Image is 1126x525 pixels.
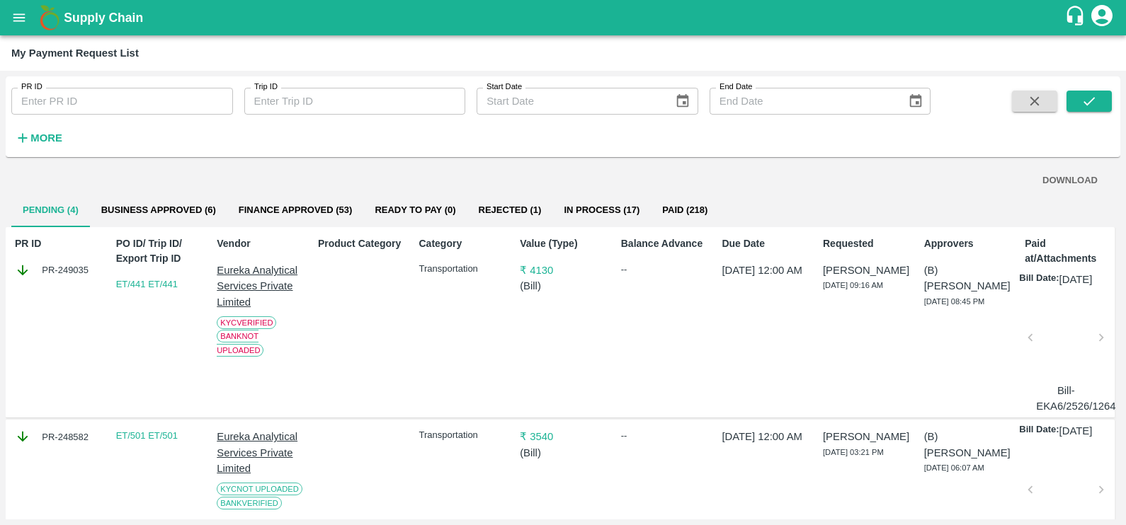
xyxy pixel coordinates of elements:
p: ( Bill ) [520,445,606,461]
p: Requested [823,236,909,251]
p: Bill Date: [1019,423,1059,439]
p: Value (Type) [520,236,606,251]
div: customer-support [1064,5,1089,30]
p: ( Bill ) [520,278,606,294]
p: PR ID [15,236,101,251]
span: [DATE] 06:07 AM [924,463,984,472]
button: More [11,126,66,150]
p: PO ID/ Trip ID/ Export Trip ID [116,236,203,266]
span: Bank Not Uploaded [217,330,263,357]
p: [PERSON_NAME] [823,429,909,444]
img: logo [35,4,64,32]
div: -- [621,262,707,277]
button: Choose date [902,88,929,115]
input: Enter PR ID [11,88,233,115]
label: Start Date [487,81,522,93]
div: account of current user [1089,3,1115,33]
button: Pending (4) [11,193,90,227]
p: Bill Date: [1019,272,1059,287]
p: Approvers [924,236,1011,251]
span: [DATE] 09:16 AM [823,281,883,289]
button: Choose date [669,88,696,115]
p: Bill-EKA6/2526/1264 [1036,383,1096,415]
span: [DATE] 08:45 PM [924,297,985,306]
div: -- [621,429,707,443]
p: ₹ 4130 [520,262,606,278]
p: [DATE] [1059,272,1093,287]
div: PR-249035 [15,262,101,278]
span: [DATE] 03:21 PM [823,448,884,456]
button: In Process (17) [552,193,651,227]
p: (B) [PERSON_NAME] [924,429,1011,461]
p: [DATE] 12:00 AM [722,262,808,278]
span: KYC Not Uploaded [217,483,302,495]
input: Enter Trip ID [244,88,466,115]
p: Category [419,236,506,251]
p: [PERSON_NAME] [823,262,909,278]
input: End Date [710,88,897,115]
label: End Date [720,81,752,93]
strong: More [30,132,62,144]
button: Ready To Pay (0) [363,193,467,227]
button: Paid (218) [651,193,719,227]
span: KYC Verified [217,316,276,329]
a: Supply Chain [64,8,1064,28]
p: ₹ 3540 [520,429,606,444]
p: Balance Advance [621,236,707,251]
p: Paid at/Attachments [1025,236,1111,266]
p: Product Category [318,236,404,251]
button: Finance Approved (53) [227,193,364,227]
p: [DATE] 12:00 AM [722,429,808,444]
button: Rejected (1) [467,193,553,227]
span: Bank Verified [217,497,282,509]
a: ET/441 ET/441 [116,279,178,289]
p: Eureka Analytical Services Private Limited [217,429,303,476]
p: [DATE] [1059,423,1093,439]
p: (B) [PERSON_NAME] [924,262,1011,294]
p: Eureka Analytical Services Private Limited [217,262,303,310]
p: Transportation [419,429,506,442]
a: ET/501 ET/501 [116,430,178,441]
p: Transportation [419,262,506,276]
input: Start Date [477,88,664,115]
p: Vendor [217,236,303,251]
label: Trip ID [254,81,278,93]
div: My Payment Request List [11,44,139,62]
button: Business Approved (6) [90,193,227,227]
button: DOWNLOAD [1037,168,1103,193]
button: open drawer [3,1,35,34]
label: PR ID [21,81,42,93]
b: Supply Chain [64,11,143,25]
p: Due Date [722,236,808,251]
div: PR-248582 [15,429,101,444]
